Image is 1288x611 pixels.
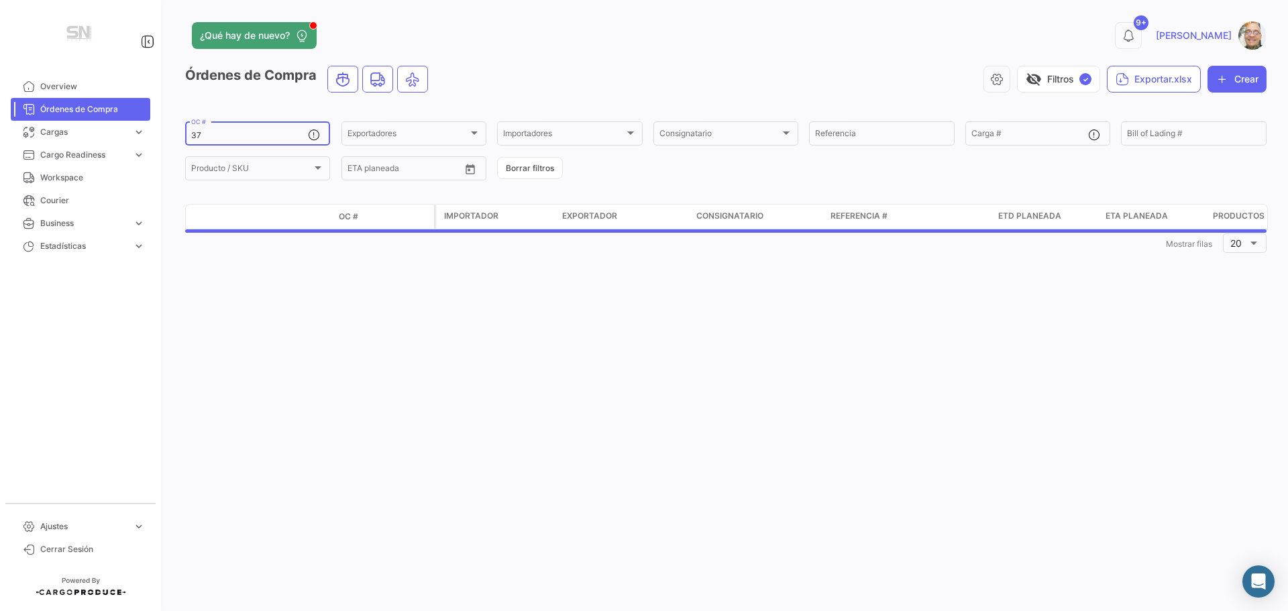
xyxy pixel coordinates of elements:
[1242,565,1275,598] div: Abrir Intercom Messenger
[11,75,150,98] a: Overview
[436,205,557,229] datatable-header-cell: Importador
[1079,73,1091,85] span: ✓
[11,189,150,212] a: Courier
[40,217,127,229] span: Business
[659,131,780,140] span: Consignatario
[133,520,145,533] span: expand_more
[47,16,114,54] img: Manufactura+Logo.png
[40,543,145,555] span: Cerrar Sesión
[460,159,480,179] button: Open calendar
[133,126,145,138] span: expand_more
[133,240,145,252] span: expand_more
[381,166,435,175] input: Hasta
[333,205,434,228] datatable-header-cell: OC #
[40,103,145,115] span: Órdenes de Compra
[1213,210,1265,222] span: Productos
[557,205,691,229] datatable-header-cell: Exportador
[185,66,432,93] h3: Órdenes de Compra
[328,66,358,92] button: Ocean
[503,131,624,140] span: Importadores
[497,157,563,179] button: Borrar filtros
[40,126,127,138] span: Cargas
[830,210,888,222] span: Referencia #
[40,520,127,533] span: Ajustes
[998,210,1061,222] span: ETD planeada
[1106,210,1168,222] span: ETA planeada
[363,66,392,92] button: Land
[133,217,145,229] span: expand_more
[40,172,145,184] span: Workspace
[1026,71,1042,87] span: visibility_off
[691,205,825,229] datatable-header-cell: Consignatario
[1100,205,1207,229] datatable-header-cell: ETA planeada
[40,80,145,93] span: Overview
[1230,237,1242,249] span: 20
[246,211,333,222] datatable-header-cell: Estado Doc.
[347,166,372,175] input: Desde
[696,210,763,222] span: Consignatario
[213,211,246,222] datatable-header-cell: Modo de Transporte
[191,166,312,175] span: Producto / SKU
[11,166,150,189] a: Workspace
[1207,66,1267,93] button: Crear
[339,211,358,223] span: OC #
[444,210,498,222] span: Importador
[1107,66,1201,93] button: Exportar.xlsx
[1017,66,1100,93] button: visibility_offFiltros✓
[11,98,150,121] a: Órdenes de Compra
[40,195,145,207] span: Courier
[1166,239,1212,249] span: Mostrar filas
[1156,29,1232,42] span: [PERSON_NAME]
[40,240,127,252] span: Estadísticas
[993,205,1100,229] datatable-header-cell: ETD planeada
[192,22,317,49] button: ¿Qué hay de nuevo?
[347,131,468,140] span: Exportadores
[825,205,993,229] datatable-header-cell: Referencia #
[398,66,427,92] button: Air
[133,149,145,161] span: expand_more
[40,149,127,161] span: Cargo Readiness
[562,210,617,222] span: Exportador
[1238,21,1267,50] img: Captura.PNG
[200,29,290,42] span: ¿Qué hay de nuevo?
